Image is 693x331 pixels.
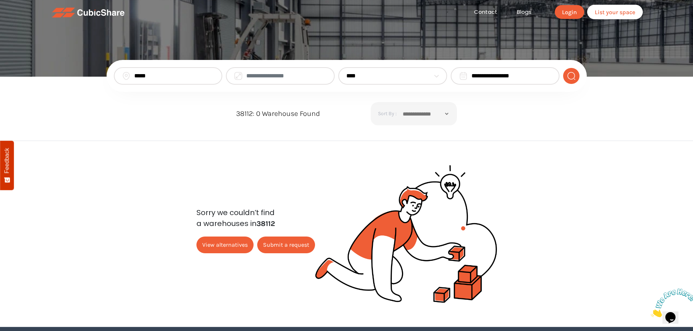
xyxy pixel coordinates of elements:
[196,237,254,253] a: View alternatives
[567,72,576,80] img: search-normal.png
[236,108,320,119] label: 38112: 0 Warehouse Found
[3,3,48,32] img: Chat attention grabber
[507,8,541,16] a: Blogs
[122,72,131,80] img: location.png
[555,5,584,19] a: Login
[4,148,10,173] span: Feedback
[256,219,275,228] span: 38112
[378,109,397,118] span: sort by :
[196,207,315,229] p: Sorry we couldn’t find a warehouses in
[648,286,693,320] iframe: chat widget
[257,237,315,253] a: Submit a request
[464,8,507,16] a: Contact
[234,72,243,80] img: space field icon
[459,72,468,80] img: calendar.png
[587,5,643,19] a: List your space
[315,165,497,303] img: warehouse-not-found.png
